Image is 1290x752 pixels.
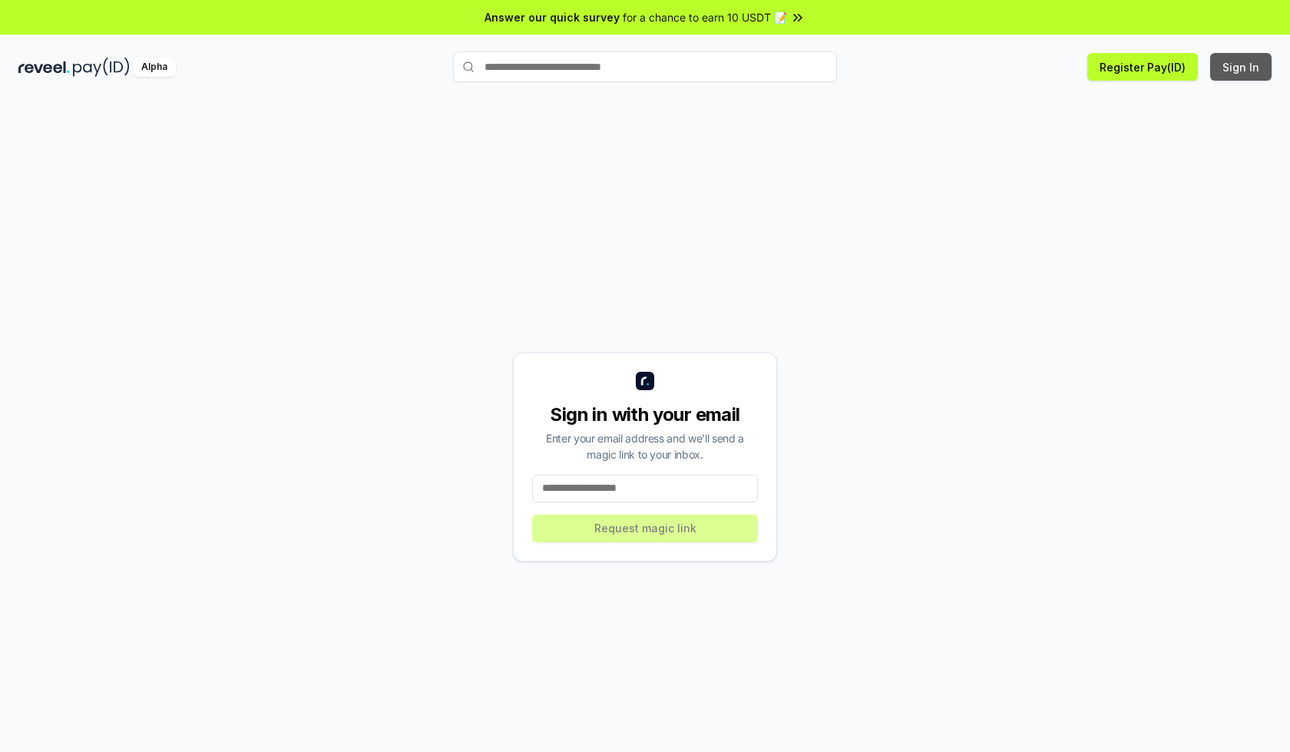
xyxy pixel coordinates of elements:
button: Register Pay(ID) [1087,53,1198,81]
span: for a chance to earn 10 USDT 📝 [623,9,787,25]
div: Alpha [133,58,176,77]
img: pay_id [73,58,130,77]
img: reveel_dark [18,58,70,77]
span: Answer our quick survey [485,9,620,25]
div: Sign in with your email [532,403,758,427]
div: Enter your email address and we’ll send a magic link to your inbox. [532,430,758,462]
img: logo_small [636,372,654,390]
button: Sign In [1210,53,1272,81]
